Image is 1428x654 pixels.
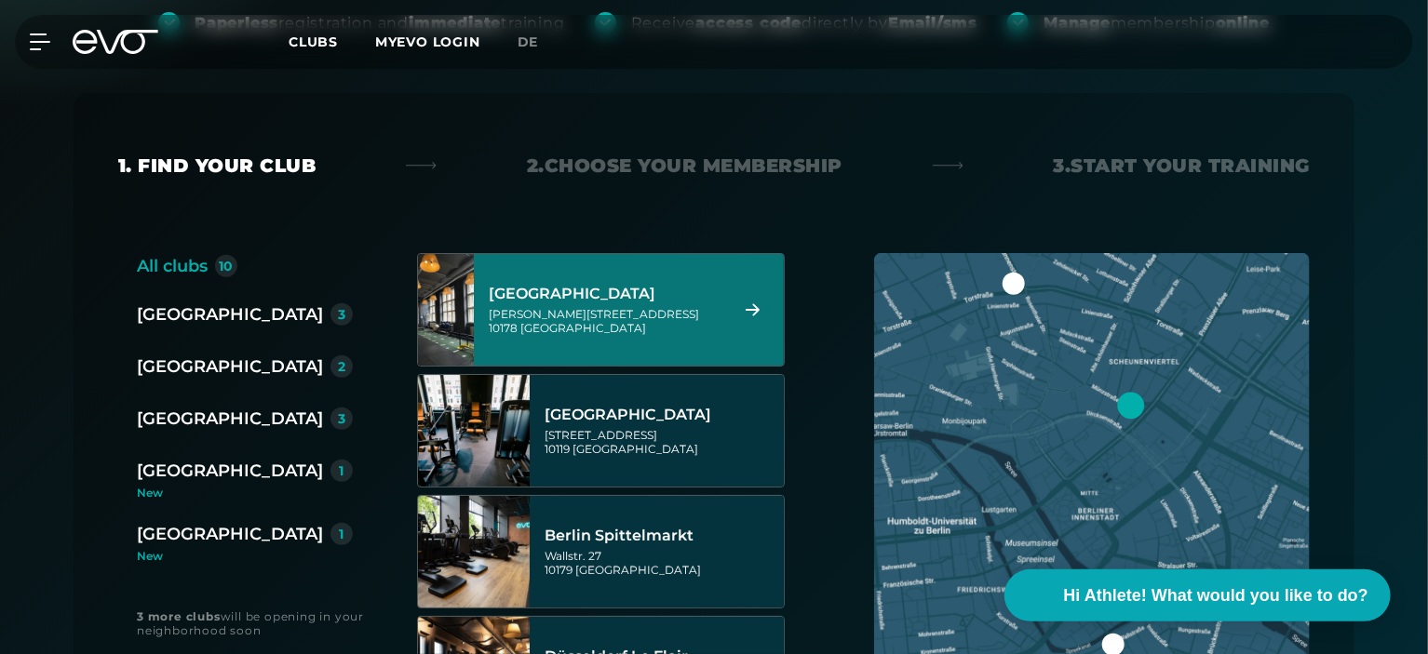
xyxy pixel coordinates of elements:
[390,254,502,366] img: Berlin Alexanderplatz
[489,307,722,335] div: [PERSON_NAME][STREET_ADDRESS] 10178 [GEOGRAPHIC_DATA]
[418,496,530,607] img: Berlin Spittelmarkt
[137,551,353,562] div: New
[220,260,234,273] div: 10
[418,375,530,487] img: Berlin Rosenthaler Platz
[338,412,345,425] div: 3
[545,428,778,456] div: [STREET_ADDRESS] 10119 [GEOGRAPHIC_DATA]
[1064,583,1368,608] span: Hi Athlete! What would you like to do?
[137,521,323,547] div: [GEOGRAPHIC_DATA]
[289,33,338,50] span: Clubs
[137,253,208,279] div: All clubs
[1004,569,1391,621] button: Hi Athlete! What would you like to do?
[545,527,778,545] div: Berlin Spittelmarkt
[518,33,539,50] span: de
[289,33,375,50] a: Clubs
[518,32,561,53] a: de
[375,33,480,50] a: MYEVO LOGIN
[340,464,344,477] div: 1
[137,609,221,623] strong: 3 more clubs
[489,285,722,303] div: [GEOGRAPHIC_DATA]
[137,406,323,432] div: [GEOGRAPHIC_DATA]
[137,487,368,499] div: New
[118,153,317,179] div: 1. Find your club
[137,458,323,484] div: [GEOGRAPHIC_DATA]
[545,549,778,577] div: Wallstr. 27 10179 [GEOGRAPHIC_DATA]
[545,406,778,424] div: [GEOGRAPHIC_DATA]
[338,360,345,373] div: 2
[137,609,380,637] div: will be opening in your neighborhood soon
[340,527,344,541] div: 1
[338,308,345,321] div: 3
[137,301,323,327] div: [GEOGRAPHIC_DATA]
[137,354,323,380] div: [GEOGRAPHIC_DATA]
[1054,153,1311,179] div: 3. Start your Training
[527,153,842,179] div: 2. Choose your membership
